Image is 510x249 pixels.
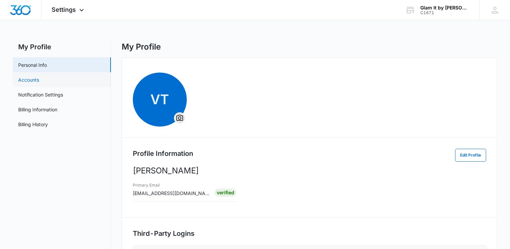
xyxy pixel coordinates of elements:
div: Verified [215,189,236,197]
p: [PERSON_NAME] [133,165,486,177]
div: account id [420,10,470,15]
span: [EMAIL_ADDRESS][DOMAIN_NAME] [133,190,214,196]
div: account name [420,5,470,10]
button: Edit Profile [455,149,486,162]
h2: Third-Party Logins [133,228,486,239]
a: Accounts [18,76,39,83]
span: VTOverflow Menu [133,73,187,127]
a: Personal Info [18,61,47,68]
button: Overflow Menu [174,113,185,123]
a: Notification Settings [18,91,63,98]
h2: My Profile [13,42,111,52]
span: Settings [52,6,76,13]
h3: Primary Email [133,182,210,188]
span: VT [133,73,187,127]
a: Billing Information [18,106,57,113]
h1: My Profile [122,42,161,52]
h2: Profile Information [133,148,193,159]
a: Billing History [18,121,48,128]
